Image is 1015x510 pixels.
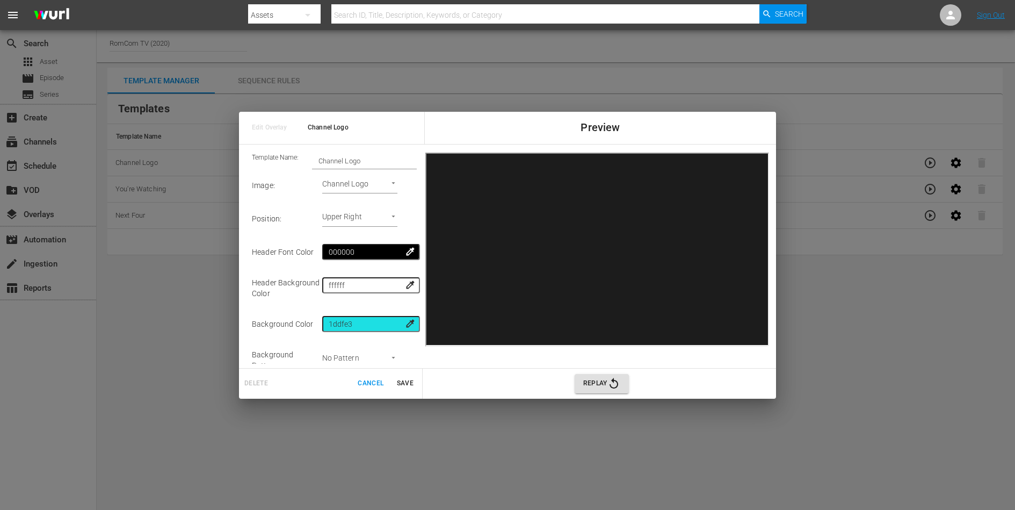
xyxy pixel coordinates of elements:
button: Save [388,375,422,392]
td: Position : [252,202,322,235]
div: Upper Right [322,211,397,227]
span: Cancel [358,378,383,389]
span: Save [392,378,418,389]
td: Background Color [252,307,322,341]
td: Background Pattern : [252,341,322,379]
img: ans4CAIJ8jUAAAAAAAAAAAAAAAAAAAAAAAAgQb4GAAAAAAAAAAAAAAAAAAAAAAAAJMjXAAAAAAAAAAAAAAAAAAAAAAAAgAT5G... [26,3,77,28]
span: Channel Logo [308,121,427,134]
span: colorize [405,279,416,290]
button: Cancel [353,375,388,392]
span: colorize [405,318,416,329]
a: Sign Out [977,11,1005,19]
span: Template Name: [252,153,299,169]
span: Replay [583,377,620,390]
td: Header Font Color [252,235,322,269]
td: Header Background Color [252,269,322,307]
span: Preview [581,121,620,134]
span: Edit Overlay [252,121,292,134]
td: Image : [252,169,322,203]
button: Replay [575,374,629,393]
span: colorize [405,246,416,257]
span: menu [6,9,19,21]
span: Can't delete template because it's used in 1 rule [239,378,273,387]
div: No Pattern [322,352,397,368]
div: Channel Logo [322,178,397,194]
span: Search [775,4,803,24]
